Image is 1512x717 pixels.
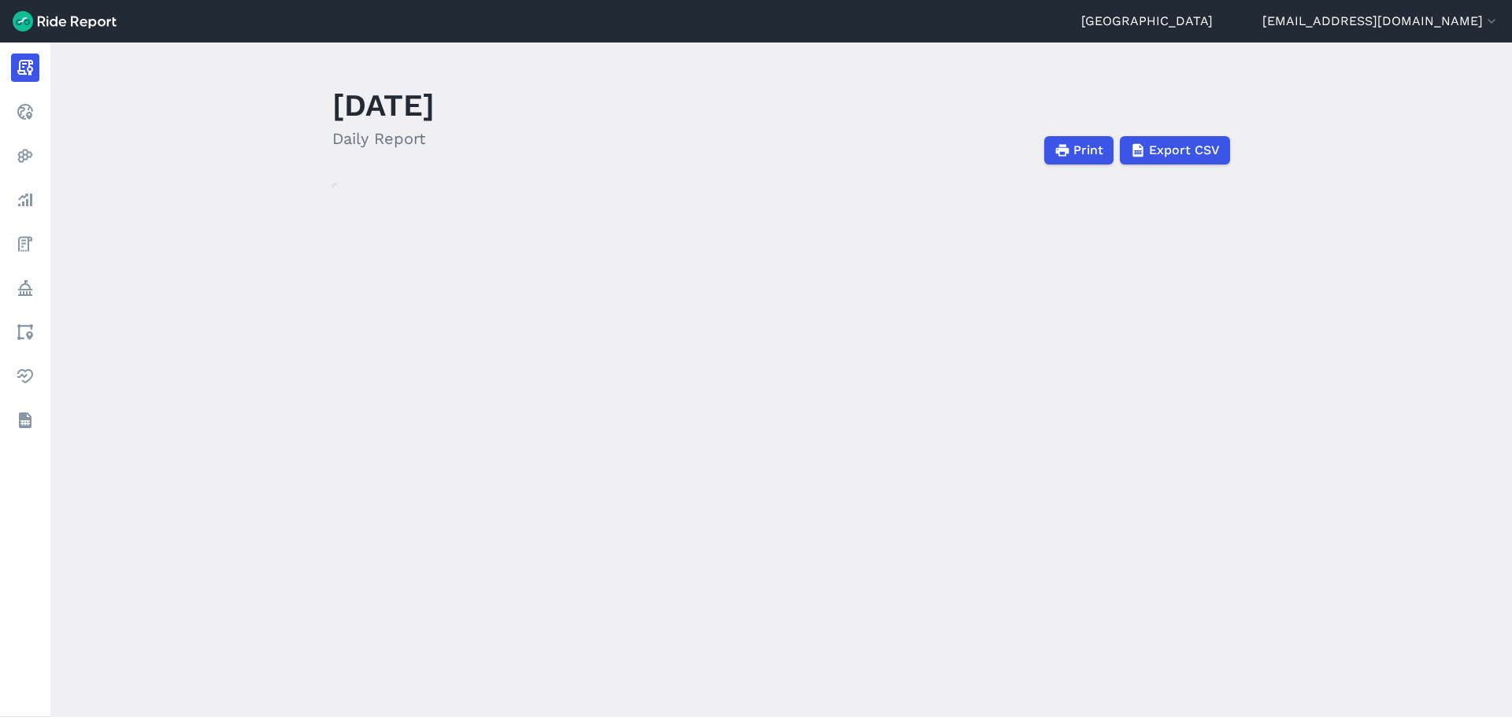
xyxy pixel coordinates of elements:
a: Health [11,362,39,390]
h1: [DATE] [332,83,435,127]
a: Report [11,54,39,82]
a: Fees [11,230,39,258]
button: Export CSV [1120,136,1230,164]
img: Ride Report [13,11,117,31]
a: Realtime [11,98,39,126]
span: Print [1073,141,1103,160]
a: [GEOGRAPHIC_DATA] [1081,12,1213,31]
a: Areas [11,318,39,346]
a: Policy [11,274,39,302]
h2: Daily Report [332,127,435,150]
span: Export CSV [1149,141,1220,160]
button: Print [1044,136,1114,164]
button: [EMAIL_ADDRESS][DOMAIN_NAME] [1262,12,1499,31]
a: Datasets [11,406,39,434]
a: Analyze [11,186,39,214]
a: Heatmaps [11,142,39,170]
